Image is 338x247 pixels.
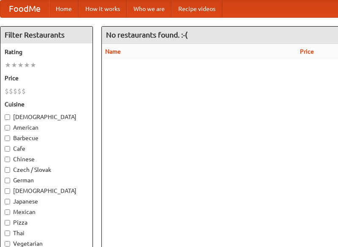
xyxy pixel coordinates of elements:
label: [DEMOGRAPHIC_DATA] [5,187,88,195]
input: Cafe [5,146,10,152]
li: $ [22,87,26,96]
label: German [5,176,88,185]
label: Japanese [5,197,88,206]
label: American [5,123,88,132]
a: How it works [79,0,127,17]
h5: Rating [5,48,88,56]
input: [DEMOGRAPHIC_DATA] [5,188,10,194]
h5: Cuisine [5,100,88,109]
a: FoodMe [0,0,49,17]
h5: Price [5,74,88,82]
input: Chinese [5,157,10,162]
li: ★ [5,60,11,70]
li: ★ [11,60,17,70]
label: Barbecue [5,134,88,142]
input: Czech / Slovak [5,167,10,173]
input: Mexican [5,209,10,215]
input: Barbecue [5,136,10,141]
li: ★ [30,60,36,70]
li: ★ [24,60,30,70]
a: Home [49,0,79,17]
label: [DEMOGRAPHIC_DATA] [5,113,88,121]
li: $ [9,87,13,96]
label: Thai [5,229,88,237]
label: Cafe [5,144,88,153]
label: Chinese [5,155,88,163]
input: Vegetarian [5,241,10,247]
li: $ [5,87,9,96]
input: Japanese [5,199,10,204]
label: Pizza [5,218,88,227]
ng-pluralize: No restaurants found. :-( [106,31,188,39]
input: American [5,125,10,130]
h4: Filter Restaurants [0,27,93,43]
input: Thai [5,231,10,236]
a: Recipe videos [172,0,222,17]
li: ★ [17,60,24,70]
input: Pizza [5,220,10,225]
a: Who we are [127,0,172,17]
input: German [5,178,10,183]
a: Price [300,48,314,55]
a: Name [105,48,121,55]
label: Mexican [5,208,88,216]
li: $ [13,87,17,96]
input: [DEMOGRAPHIC_DATA] [5,114,10,120]
label: Czech / Slovak [5,166,88,174]
li: $ [17,87,22,96]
